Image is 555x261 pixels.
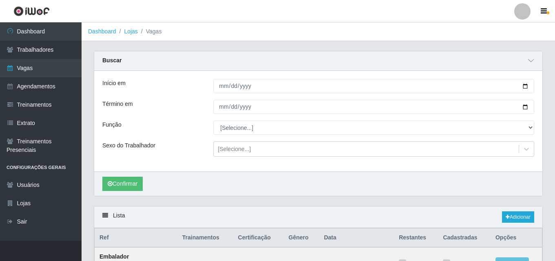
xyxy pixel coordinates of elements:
[100,253,129,260] strong: Embalador
[102,100,133,108] label: Término em
[102,57,122,64] strong: Buscar
[177,228,233,248] th: Trainamentos
[82,22,555,41] nav: breadcrumb
[394,228,438,248] th: Restantes
[213,100,534,114] input: 00/00/0000
[95,228,177,248] th: Ref
[319,228,394,248] th: Data
[124,28,137,35] a: Lojas
[102,177,143,191] button: Confirmar
[102,79,126,88] label: Início em
[13,6,50,16] img: CoreUI Logo
[94,206,542,228] div: Lista
[88,28,116,35] a: Dashboard
[102,121,122,129] label: Função
[284,228,319,248] th: Gênero
[233,228,284,248] th: Certificação
[438,228,491,248] th: Cadastradas
[138,27,162,36] li: Vagas
[491,228,542,248] th: Opções
[502,211,534,223] a: Adicionar
[218,145,251,154] div: [Selecione...]
[102,141,155,150] label: Sexo do Trabalhador
[213,79,534,93] input: 00/00/0000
